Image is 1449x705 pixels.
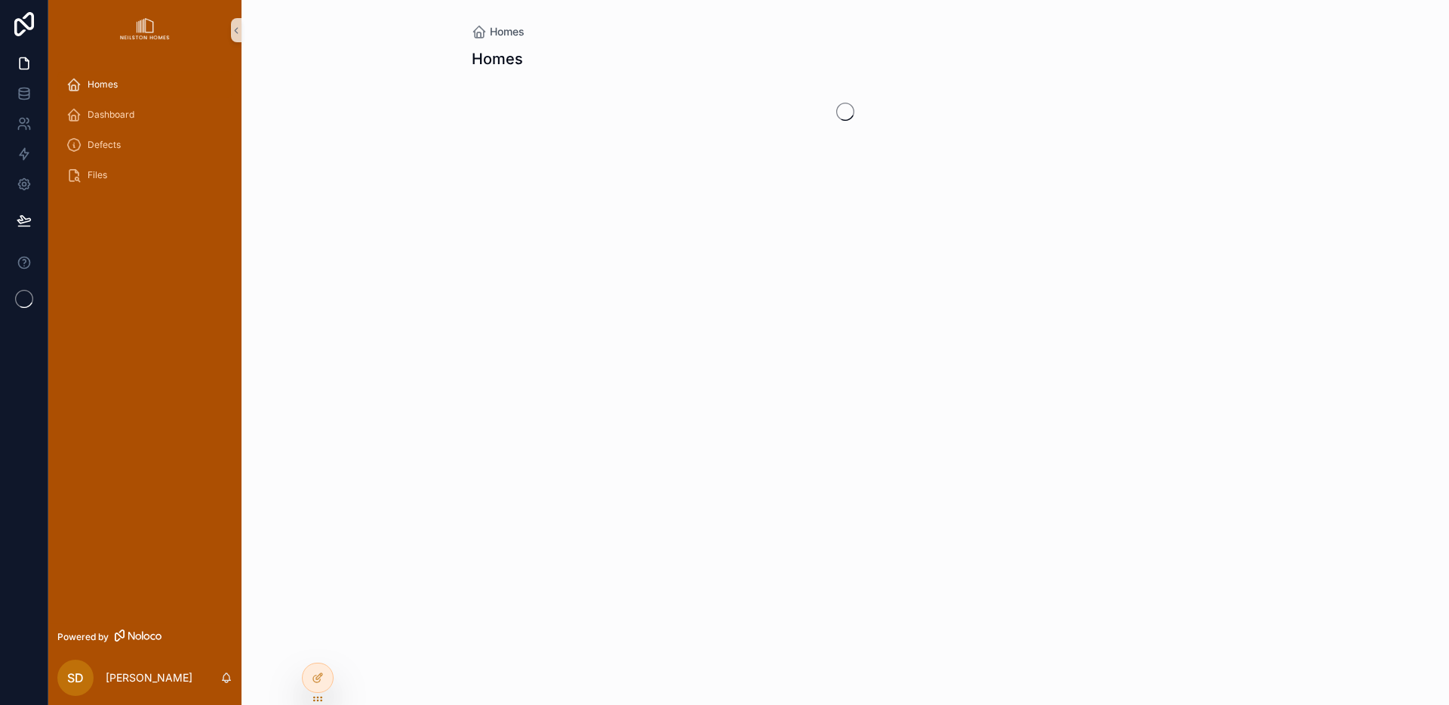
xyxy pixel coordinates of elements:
span: Files [88,169,107,181]
span: Powered by [57,631,109,643]
a: Powered by [48,623,241,651]
a: Homes [472,24,525,39]
a: Dashboard [57,101,232,128]
img: App logo [120,18,169,42]
span: Defects [88,139,121,151]
span: Homes [88,79,118,91]
h1: Homes [472,48,523,69]
span: Dashboard [88,109,134,121]
span: Homes [490,24,525,39]
a: Homes [57,71,232,98]
div: scrollable content [48,60,241,208]
a: Files [57,162,232,189]
p: [PERSON_NAME] [106,670,192,685]
span: SD [67,669,84,687]
a: Defects [57,131,232,159]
